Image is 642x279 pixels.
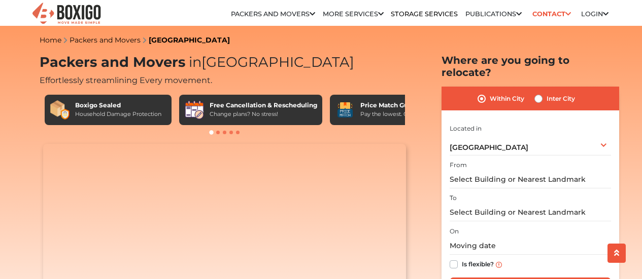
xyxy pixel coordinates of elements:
[40,35,61,45] a: Home
[450,237,611,255] input: Moving date
[450,204,611,221] input: Select Building or Nearest Landmark
[607,244,626,263] button: scroll up
[490,93,524,105] label: Within City
[149,35,230,45] a: [GEOGRAPHIC_DATA]
[360,101,437,110] div: Price Match Guarantee
[450,161,467,170] label: From
[70,35,141,45] a: Packers and Movers
[450,227,459,236] label: On
[450,143,528,152] span: [GEOGRAPHIC_DATA]
[450,171,611,188] input: Select Building or Nearest Landmark
[465,10,522,18] a: Publications
[442,54,619,78] h2: Where are you going to relocate?
[462,258,494,269] label: Is flexible?
[50,100,70,120] img: Boxigo Sealed
[360,110,437,118] div: Pay the lowest. Guaranteed!
[547,93,575,105] label: Inter City
[450,124,482,133] label: Located in
[496,262,502,268] img: info
[231,10,315,18] a: Packers and Movers
[75,110,161,118] div: Household Damage Protection
[335,100,355,120] img: Price Match Guarantee
[40,75,212,85] span: Effortlessly streamlining Every movement.
[323,10,384,18] a: More services
[450,193,457,203] label: To
[210,110,317,118] div: Change plans? No stress!
[75,101,161,110] div: Boxigo Sealed
[529,6,574,22] a: Contact
[185,54,354,70] span: [GEOGRAPHIC_DATA]
[31,2,102,26] img: Boxigo
[184,100,205,120] img: Free Cancellation & Rescheduling
[189,54,201,70] span: in
[581,10,609,18] a: Login
[40,54,410,71] h1: Packers and Movers
[391,10,458,18] a: Storage Services
[210,101,317,110] div: Free Cancellation & Rescheduling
